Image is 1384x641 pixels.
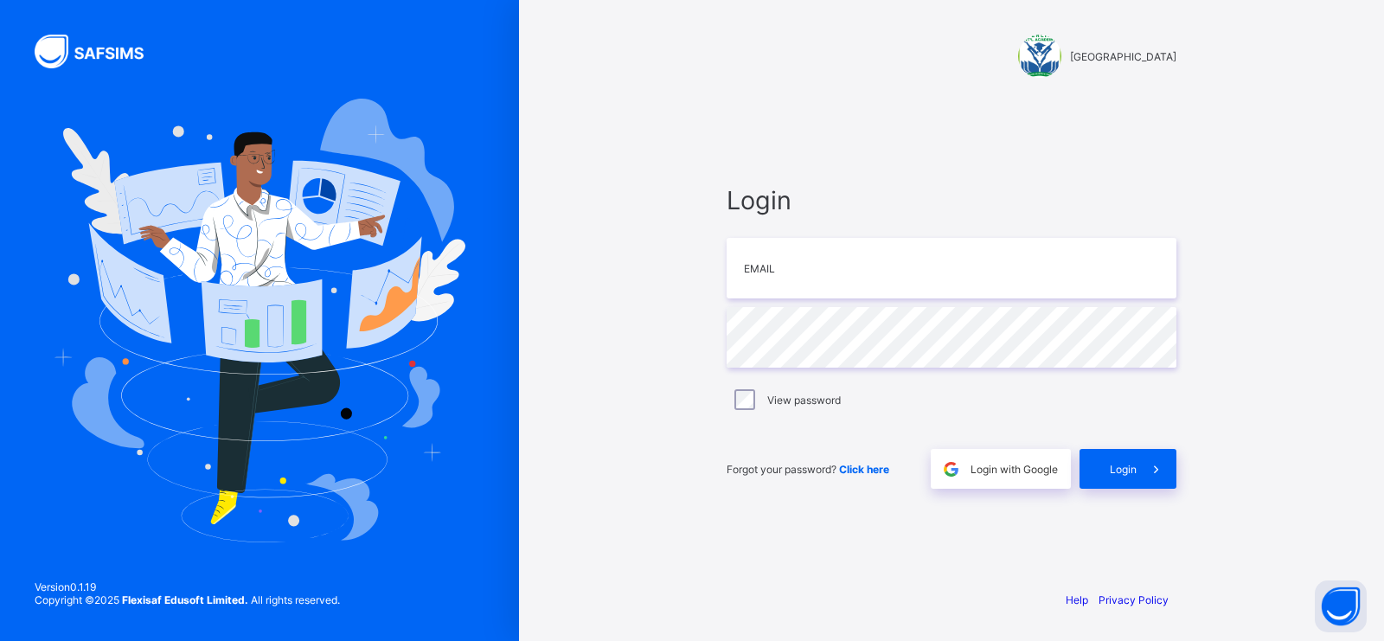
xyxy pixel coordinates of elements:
img: Hero Image [54,99,465,542]
strong: Flexisaf Edusoft Limited. [122,593,248,606]
label: View password [767,394,841,407]
a: Click here [839,463,889,476]
img: SAFSIMS Logo [35,35,164,68]
span: [GEOGRAPHIC_DATA] [1070,50,1176,63]
button: Open asap [1315,580,1367,632]
span: Forgot your password? [727,463,889,476]
a: Help [1066,593,1088,606]
span: Version 0.1.19 [35,580,340,593]
span: Login [1110,463,1137,476]
span: Login [727,185,1176,215]
a: Privacy Policy [1099,593,1169,606]
span: Copyright © 2025 All rights reserved. [35,593,340,606]
span: Login with Google [971,463,1058,476]
img: google.396cfc9801f0270233282035f929180a.svg [941,459,961,479]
